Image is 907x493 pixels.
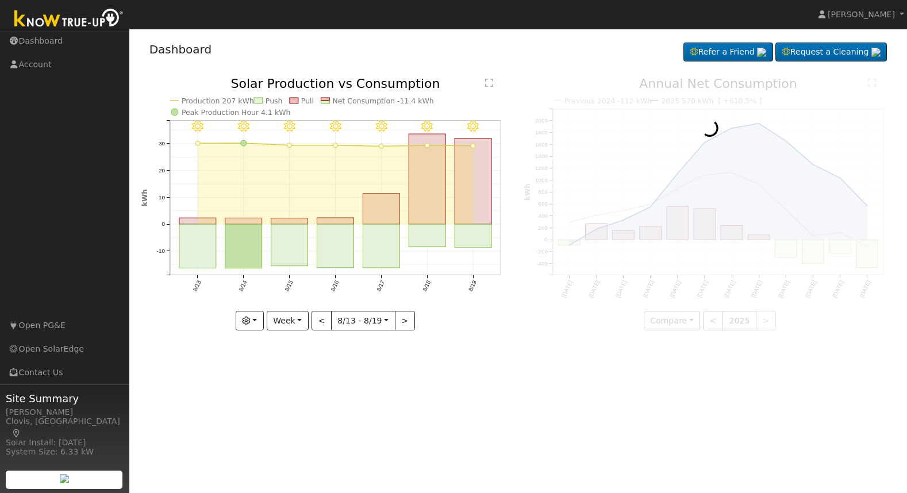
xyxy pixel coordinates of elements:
[9,6,129,32] img: Know True-Up
[757,48,766,57] img: retrieve
[6,437,123,449] div: Solar Install: [DATE]
[683,43,773,62] a: Refer a Friend
[149,43,212,56] a: Dashboard
[6,415,123,440] div: Clovis, [GEOGRAPHIC_DATA]
[871,48,881,57] img: retrieve
[11,429,22,438] a: Map
[6,406,123,418] div: [PERSON_NAME]
[828,10,895,19] span: [PERSON_NAME]
[775,43,887,62] a: Request a Cleaning
[6,391,123,406] span: Site Summary
[6,446,123,458] div: System Size: 6.33 kW
[60,474,69,483] img: retrieve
